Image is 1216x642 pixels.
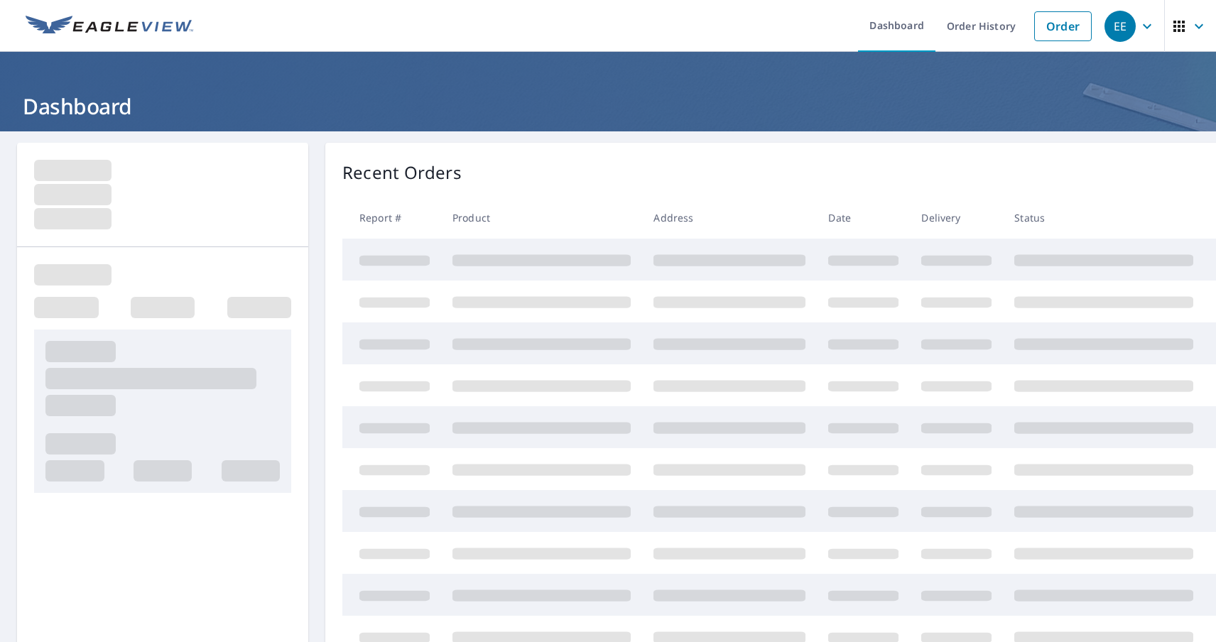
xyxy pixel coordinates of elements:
[1034,11,1092,41] a: Order
[342,197,441,239] th: Report #
[342,160,462,185] p: Recent Orders
[817,197,910,239] th: Date
[910,197,1003,239] th: Delivery
[1003,197,1205,239] th: Status
[1104,11,1136,42] div: EE
[26,16,193,37] img: EV Logo
[642,197,817,239] th: Address
[17,92,1199,121] h1: Dashboard
[441,197,642,239] th: Product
